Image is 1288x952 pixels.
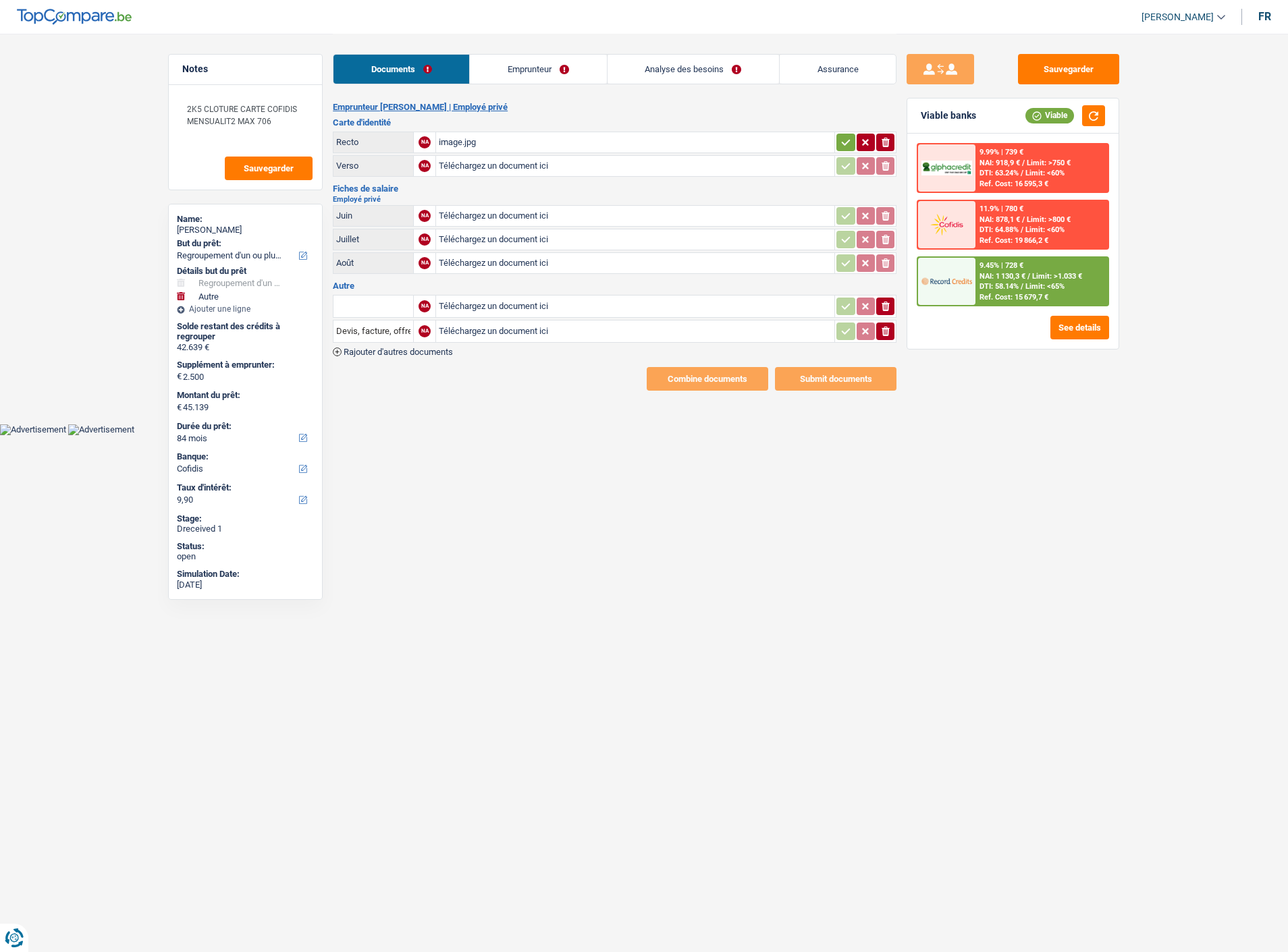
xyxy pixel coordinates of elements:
[177,304,314,314] div: Ajouter une ligne
[419,257,431,269] div: NA
[419,233,431,246] div: NA
[647,367,768,391] button: Combine documents
[1021,282,1023,291] span: /
[344,347,453,356] span: Rajouter d'autres documents
[1027,272,1030,281] span: /
[980,236,1048,245] div: Ref. Cost: 19 866,2 €
[333,196,896,203] h2: Employé privé
[419,210,431,222] div: NA
[1025,282,1065,291] span: Limit: <65%
[1027,215,1071,224] span: Limit: >800 €
[419,136,431,148] div: NA
[336,258,410,268] div: Août
[1032,272,1082,281] span: Limit: >1.033 €
[177,342,314,353] div: 42.639 €
[1022,159,1025,167] span: /
[177,390,311,401] label: Montant du prêt:
[921,212,971,237] img: Cofidis
[980,282,1019,291] span: DTI: 58.14%
[1025,169,1065,177] span: Limit: <60%
[177,214,314,225] div: Name:
[1021,225,1023,234] span: /
[225,157,313,180] button: Sauvegarder
[333,55,469,84] a: Documents
[1025,225,1065,234] span: Limit: <60%
[333,281,896,290] h3: Autre
[419,300,431,312] div: NA
[177,569,314,580] div: Simulation Date:
[177,266,314,277] div: Détails but du prêt
[980,204,1023,213] div: 11.9% | 780 €
[177,360,311,370] label: Supplément à emprunter:
[780,55,896,84] a: Assurance
[980,148,1023,157] div: 9.99% | 739 €
[177,321,314,342] div: Solde restant des crédits à regrouper
[439,132,832,152] div: image.jpg
[177,541,314,552] div: Status:
[68,424,134,435] img: Advertisement
[177,402,182,413] span: €
[1025,108,1074,123] div: Viable
[980,272,1025,281] span: NAI: 1 130,3 €
[333,102,896,113] h2: Emprunteur [PERSON_NAME] | Employé privé
[1022,215,1025,224] span: /
[980,169,1019,177] span: DTI: 63.24%
[17,9,132,25] img: TopCompare Logo
[1050,316,1109,339] button: See details
[336,211,410,221] div: Juin
[921,269,971,293] img: Record Credits
[182,63,308,75] h5: Notes
[980,225,1019,234] span: DTI: 64.88%
[419,325,431,337] div: NA
[419,160,431,172] div: NA
[1258,10,1271,23] div: fr
[333,347,453,356] button: Rajouter d'autres documents
[1021,169,1023,177] span: /
[775,367,896,391] button: Submit documents
[244,164,294,173] span: Sauvegarder
[980,215,1020,224] span: NAI: 878,1 €
[177,225,314,235] div: [PERSON_NAME]
[980,159,1020,167] span: NAI: 918,9 €
[177,513,314,524] div: Stage:
[333,184,896,193] h3: Fiches de salaire
[1018,54,1119,84] button: Sauvegarder
[177,482,311,493] label: Taux d'intérêt:
[333,118,896,127] h3: Carte d'identité
[921,110,976,121] div: Viable banks
[980,293,1048,302] div: Ref. Cost: 15 679,7 €
[1131,6,1225,28] a: [PERSON_NAME]
[177,371,182,382] span: €
[336,161,410,171] div: Verso
[336,137,410,147] div: Recto
[177,580,314,590] div: [DATE]
[177,421,311,432] label: Durée du prêt:
[470,55,606,84] a: Emprunteur
[177,451,311,462] label: Banque:
[177,551,314,562] div: open
[1027,159,1071,167] span: Limit: >750 €
[177,524,314,534] div: Dreceived 1
[1142,11,1214,23] span: [PERSON_NAME]
[608,55,779,84] a: Analyse des besoins
[980,179,1048,188] div: Ref. Cost: 16 595,3 €
[921,161,971,176] img: AlphaCredit
[177,238,311,249] label: But du prêt:
[336,234,410,244] div: Juillet
[980,261,1023,270] div: 9.45% | 728 €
